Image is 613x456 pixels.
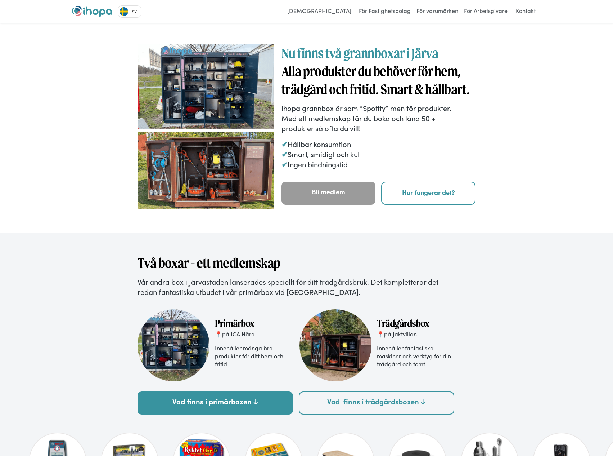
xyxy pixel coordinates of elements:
[462,6,509,17] a: För Arbetsgivare
[281,182,376,205] a: Bli medlem
[281,159,288,169] a: ✔
[215,344,292,368] p: Innehåller många bra produkter för ditt hem och fritid.
[377,317,454,330] h1: Trädgårdsbox
[215,317,292,330] h1: Primärbox
[281,44,476,62] h3: Nu finns två grannboxar i Järva
[377,330,454,338] p: på Jaktvillan
[72,6,112,17] img: ihopa logo
[415,6,460,17] a: För varumärken
[281,139,476,169] p: ‍ Hållbar konsumtion Smart, smidigt och kul Ingen bindningstid
[511,6,540,17] a: Kontakt
[138,254,454,272] h3: Två boxar - ett medlemskap
[299,391,454,415] a: Vad finns i trädgårdsboxen ↓
[72,6,112,17] a: home
[118,5,141,18] aside: Language selected: Svenska
[284,6,355,17] a: [DEMOGRAPHIC_DATA]
[138,276,454,297] p: Vår andra box i Järvastaden lanserades speciellt för ditt trädgårdsbruk. Det kompletterar det red...
[281,62,476,98] h3: Alla produkter du behöver för hem, trädgård och fritid. Smart & hållbart.
[118,5,141,18] div: Language
[377,330,384,338] a: 📍
[377,344,454,368] p: Innehåller fantastiska maskiner och verktyg för din trädgård och tomt.
[281,149,288,159] a: ✔
[357,6,413,17] a: För Fastighetsbolag
[281,103,476,133] p: ihopa grannbox är som “Spotify” men för produkter. Med ett medlemskap får du boka och låna 50 + p...
[381,182,475,205] a: Hur fungerar det?
[215,330,292,338] p: på ICA Nära
[118,6,141,17] a: SV
[215,330,222,338] a: 📍
[281,139,288,149] a: ✔
[138,391,293,415] a: Vad finns i primärboxen ↓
